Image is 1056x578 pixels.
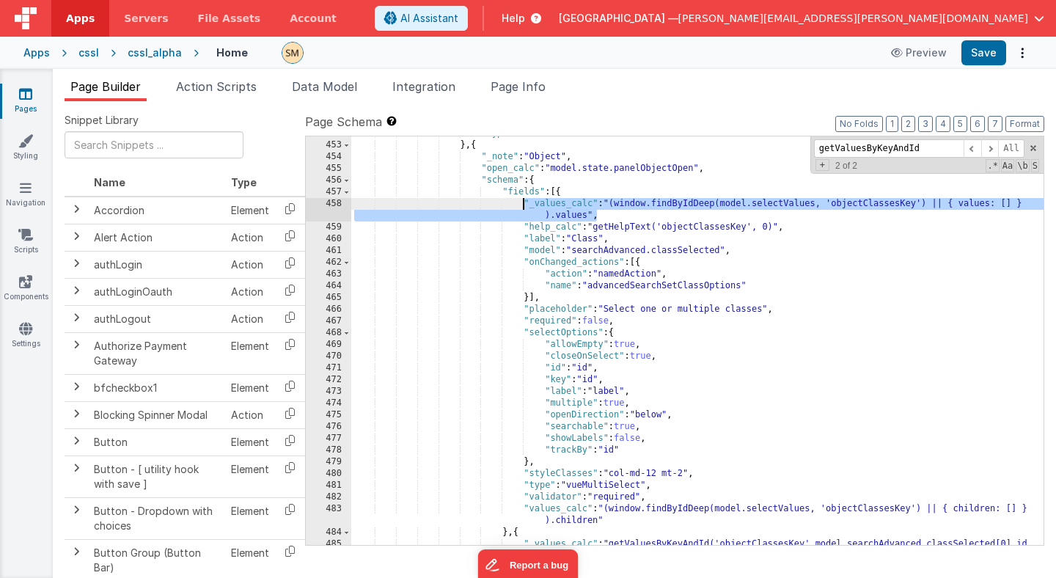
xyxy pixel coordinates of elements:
[292,79,357,94] span: Data Model
[814,139,964,158] input: Search for
[128,45,182,60] div: cssl_alpha
[306,257,351,268] div: 462
[306,233,351,245] div: 460
[65,113,139,128] span: Snippet Library
[88,497,225,539] td: Button - Dropdown with choices
[198,11,261,26] span: File Assets
[88,197,225,224] td: Accordion
[306,456,351,468] div: 479
[953,116,967,132] button: 5
[225,456,275,497] td: Element
[1001,159,1014,172] span: CaseSensitive Search
[306,245,351,257] div: 461
[936,116,950,132] button: 4
[306,163,351,175] div: 455
[901,116,915,132] button: 2
[88,278,225,305] td: authLoginOauth
[225,401,275,428] td: Action
[306,186,351,198] div: 457
[970,116,985,132] button: 6
[306,362,351,374] div: 471
[882,41,956,65] button: Preview
[306,527,351,538] div: 484
[306,445,351,456] div: 478
[829,161,863,171] span: 2 of 2
[306,538,351,562] div: 485
[306,304,351,315] div: 466
[176,79,257,94] span: Action Scripts
[225,224,275,251] td: Action
[306,503,351,527] div: 483
[559,11,678,26] span: [GEOGRAPHIC_DATA] —
[306,386,351,398] div: 473
[88,456,225,497] td: Button - [ utility hook with save ]
[282,43,303,63] img: e9616e60dfe10b317d64a5e98ec8e357
[306,198,351,222] div: 458
[306,175,351,186] div: 456
[78,45,99,60] div: cssl
[88,374,225,401] td: bfcheckbox1
[815,159,829,171] span: Toggel Replace mode
[1016,159,1029,172] span: Whole Word Search
[988,116,1002,132] button: 7
[375,6,468,31] button: AI Assistant
[491,79,546,94] span: Page Info
[88,305,225,332] td: authLogout
[392,79,455,94] span: Integration
[998,139,1024,158] span: Alt-Enter
[66,11,95,26] span: Apps
[306,280,351,292] div: 464
[306,421,351,433] div: 476
[306,151,351,163] div: 454
[678,11,1028,26] span: [PERSON_NAME][EMAIL_ADDRESS][PERSON_NAME][DOMAIN_NAME]
[225,278,275,305] td: Action
[225,251,275,278] td: Action
[225,497,275,539] td: Element
[835,116,883,132] button: No Folds
[88,401,225,428] td: Blocking Spinner Modal
[94,176,125,189] span: Name
[306,468,351,480] div: 480
[306,139,351,151] div: 453
[1031,159,1039,172] span: Search In Selection
[306,339,351,351] div: 469
[306,398,351,409] div: 474
[88,428,225,456] td: Button
[216,47,248,58] h4: Home
[886,116,898,132] button: 1
[559,11,1044,26] button: [GEOGRAPHIC_DATA] — [PERSON_NAME][EMAIL_ADDRESS][PERSON_NAME][DOMAIN_NAME]
[306,433,351,445] div: 477
[88,224,225,251] td: Alert Action
[306,351,351,362] div: 470
[88,332,225,374] td: Authorize Payment Gateway
[306,268,351,280] div: 463
[70,79,141,94] span: Page Builder
[400,11,458,26] span: AI Assistant
[306,292,351,304] div: 465
[65,131,243,158] input: Search Snippets ...
[502,11,525,26] span: Help
[1005,116,1044,132] button: Format
[306,374,351,386] div: 472
[1012,43,1033,63] button: Options
[306,491,351,503] div: 482
[231,176,257,189] span: Type
[225,332,275,374] td: Element
[225,428,275,456] td: Element
[306,315,351,327] div: 467
[225,305,275,332] td: Action
[305,113,382,131] span: Page Schema
[225,197,275,224] td: Element
[23,45,50,60] div: Apps
[986,159,999,172] span: RegExp Search
[306,409,351,421] div: 475
[918,116,933,132] button: 3
[225,374,275,401] td: Element
[306,480,351,491] div: 481
[961,40,1006,65] button: Save
[88,251,225,278] td: authLogin
[306,222,351,233] div: 459
[306,327,351,339] div: 468
[124,11,168,26] span: Servers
